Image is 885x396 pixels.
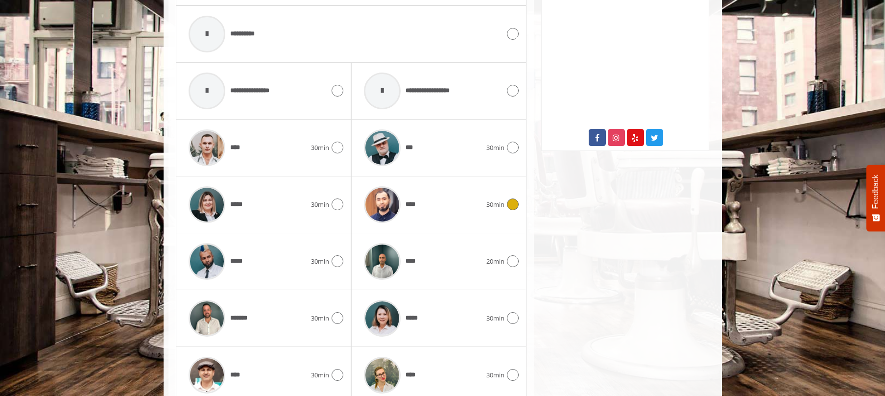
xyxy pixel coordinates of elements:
[311,199,329,210] span: 30min
[486,256,504,267] span: 20min
[311,370,329,380] span: 30min
[486,370,504,380] span: 30min
[866,165,885,231] button: Feedback - Show survey
[311,143,329,153] span: 30min
[311,313,329,323] span: 30min
[486,313,504,323] span: 30min
[871,174,880,209] span: Feedback
[486,143,504,153] span: 30min
[486,199,504,210] span: 30min
[311,256,329,267] span: 30min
